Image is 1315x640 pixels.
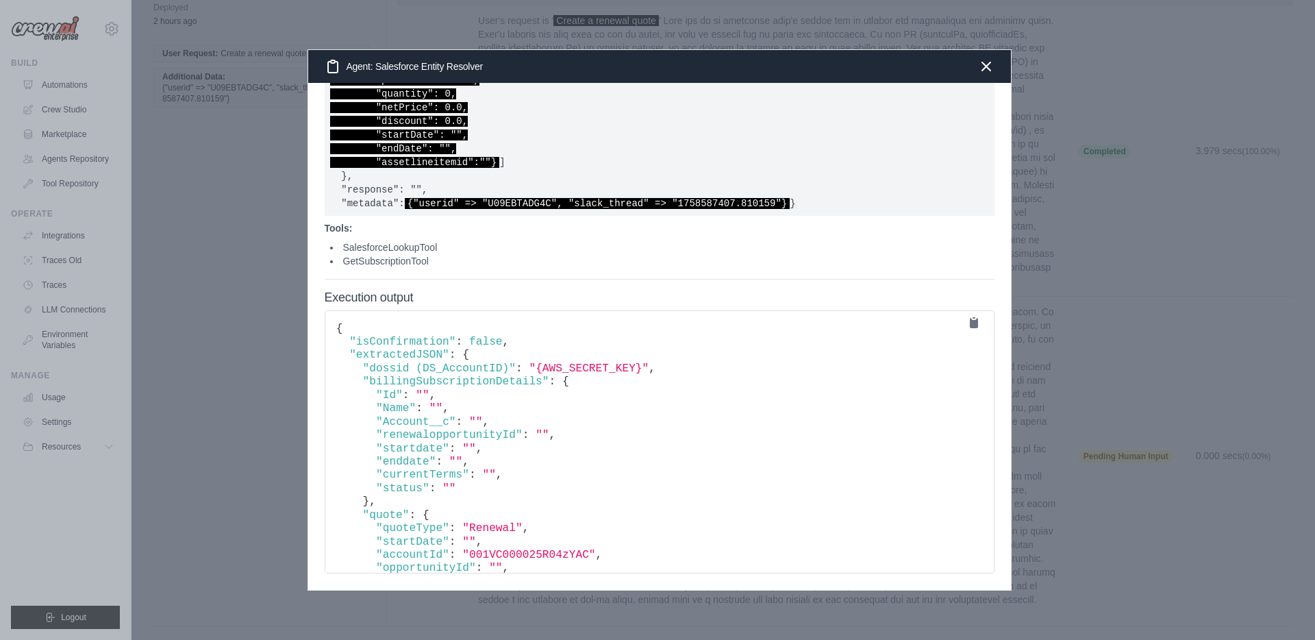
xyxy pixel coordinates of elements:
span: "" [489,562,502,574]
span: : [449,536,456,548]
span: "" [449,456,462,468]
span: "enddate" [376,456,436,468]
span: "" [462,443,475,455]
span: "{AWS_SECRET_KEY}" [529,362,649,375]
span: "startDate" [376,536,449,548]
span: { [562,376,569,388]
span: "" [469,416,482,428]
span: {"productCode": "", "productId": "", "productName": "", "quantity": 0, "netPrice": 0.0, "discount... [330,47,540,168]
span: : [449,443,456,455]
span: : [523,429,529,441]
span: "Name" [376,402,416,415]
span: : [410,509,416,521]
span: , [462,456,469,468]
span: : [456,416,463,428]
span: "opportunityId" [376,562,476,574]
span: "" [482,469,495,481]
span: , [369,495,376,508]
span: "Id" [376,389,403,402]
span: : [403,389,410,402]
span: : [449,549,456,561]
span: { [336,323,343,335]
span: , [442,402,449,415]
span: : [449,522,456,534]
span: , [476,536,483,548]
span: , [523,522,529,534]
span: : [549,376,556,388]
span: , [429,389,436,402]
span: "status" [376,482,429,495]
span: : [469,469,476,481]
h4: Execution output [325,291,994,306]
span: "isConfirmation" [349,336,455,348]
span: "Account__c" [376,416,456,428]
span: , [549,429,556,441]
span: "startdate" [376,443,449,455]
span: , [649,362,655,375]
span: { [423,509,429,521]
span: , [503,562,510,574]
span: "" [416,389,429,402]
span: , [596,549,603,561]
span: , [476,443,483,455]
span: : [476,562,483,574]
span: "001VC000025R04zYAC" [462,549,595,561]
span: "billingSubscriptionDetails" [363,376,549,388]
span: , [503,336,510,348]
span: "Renewal" [462,522,522,534]
span: : [429,482,436,495]
span: "accountId" [376,549,449,561]
span: { [462,349,469,361]
h3: Agent: Salesforce Entity Resolver [325,58,483,75]
span: "renewalopportunityId" [376,429,523,441]
span: : [516,362,523,375]
span: : [436,456,442,468]
span: : [449,349,456,361]
strong: Tools: [325,223,353,234]
span: "" [442,482,455,495]
span: "quote" [363,509,410,521]
span: "" [536,429,549,441]
span: "extractedJSON" [349,349,449,361]
li: SalesforceLookupTool [330,241,994,254]
span: "quoteType" [376,522,449,534]
span: "" [462,536,475,548]
span: , [482,416,489,428]
span: "" [429,402,442,415]
span: : [416,402,423,415]
span: {"userid" => "U09EBTADG4C", "slack_thread" => "1758587407.810159"} [405,198,790,209]
span: false [469,336,503,348]
span: } [363,495,370,508]
span: "dossid (DS_AccountID)" [363,362,516,375]
li: GetSubscriptionTool [330,254,994,268]
span: , [496,469,503,481]
span: "currentTerms" [376,469,469,481]
span: : [456,336,463,348]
